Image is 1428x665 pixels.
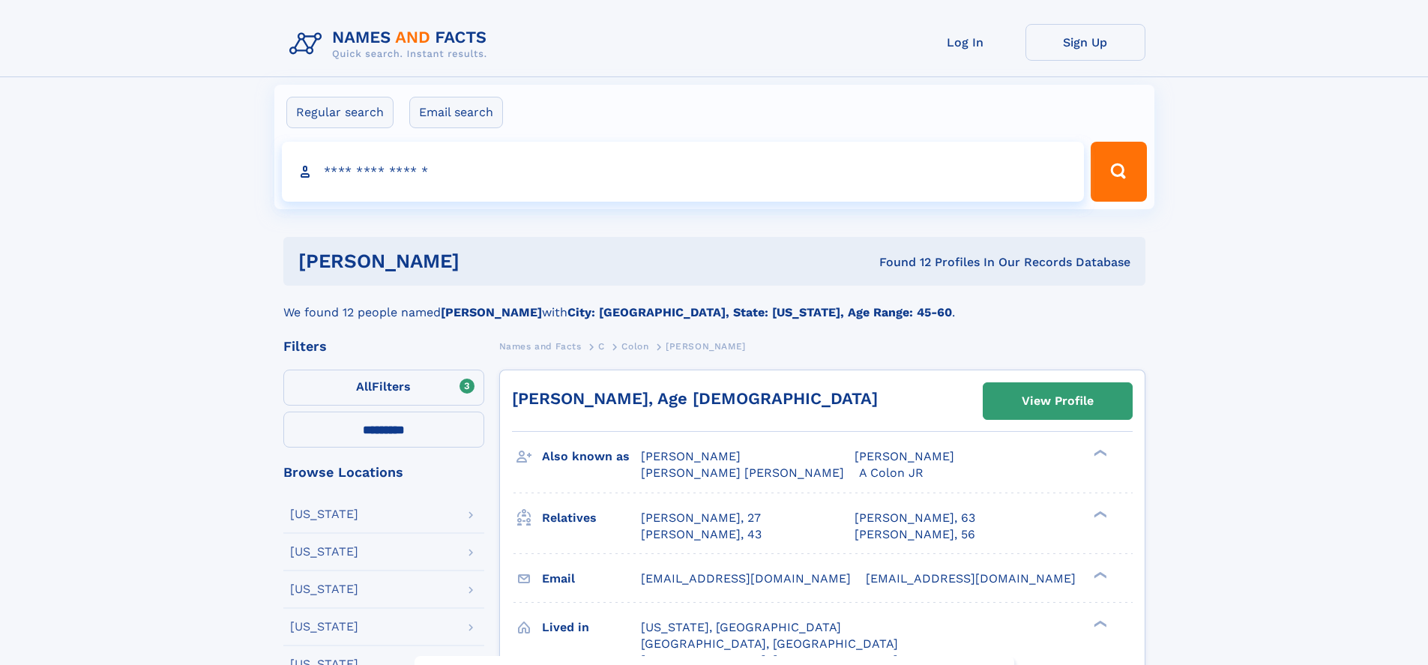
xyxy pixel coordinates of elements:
[1090,619,1108,628] div: ❯
[290,583,358,595] div: [US_STATE]
[855,449,954,463] span: [PERSON_NAME]
[290,621,358,633] div: [US_STATE]
[356,379,372,394] span: All
[290,546,358,558] div: [US_STATE]
[598,337,605,355] a: C
[283,370,484,406] label: Filters
[641,526,762,543] a: [PERSON_NAME], 43
[906,24,1025,61] a: Log In
[542,505,641,531] h3: Relatives
[598,341,605,352] span: C
[1090,570,1108,580] div: ❯
[641,466,844,480] span: [PERSON_NAME] [PERSON_NAME]
[283,286,1145,322] div: We found 12 people named with .
[282,142,1085,202] input: search input
[283,466,484,479] div: Browse Locations
[641,449,741,463] span: [PERSON_NAME]
[641,637,898,651] span: [GEOGRAPHIC_DATA], [GEOGRAPHIC_DATA]
[641,571,851,586] span: [EMAIL_ADDRESS][DOMAIN_NAME]
[983,383,1132,419] a: View Profile
[290,508,358,520] div: [US_STATE]
[567,305,952,319] b: City: [GEOGRAPHIC_DATA], State: [US_STATE], Age Range: 45-60
[1025,24,1145,61] a: Sign Up
[283,340,484,353] div: Filters
[641,620,841,634] span: [US_STATE], [GEOGRAPHIC_DATA]
[298,252,669,271] h1: [PERSON_NAME]
[283,24,499,64] img: Logo Names and Facts
[855,526,975,543] a: [PERSON_NAME], 56
[669,254,1130,271] div: Found 12 Profiles In Our Records Database
[1022,384,1094,418] div: View Profile
[1090,509,1108,519] div: ❯
[1090,448,1108,458] div: ❯
[542,444,641,469] h3: Also known as
[1091,142,1146,202] button: Search Button
[512,389,878,408] a: [PERSON_NAME], Age [DEMOGRAPHIC_DATA]
[621,337,648,355] a: Colon
[286,97,394,128] label: Regular search
[855,510,975,526] a: [PERSON_NAME], 63
[441,305,542,319] b: [PERSON_NAME]
[641,510,761,526] a: [PERSON_NAME], 27
[859,466,924,480] span: A Colon JR
[499,337,582,355] a: Names and Facts
[666,341,746,352] span: [PERSON_NAME]
[542,615,641,640] h3: Lived in
[409,97,503,128] label: Email search
[542,566,641,592] h3: Email
[621,341,648,352] span: Colon
[866,571,1076,586] span: [EMAIL_ADDRESS][DOMAIN_NAME]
